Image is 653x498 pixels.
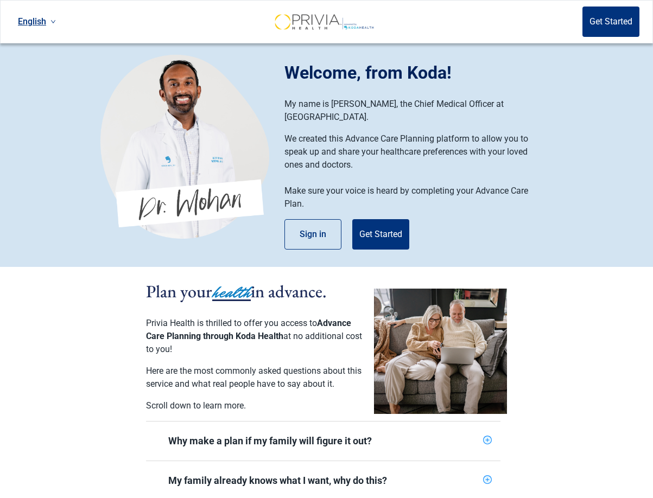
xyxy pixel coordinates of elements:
[483,436,492,444] span: plus-circle
[284,60,553,86] div: Welcome, from Koda!
[266,13,377,30] img: Koda Health
[284,219,341,250] button: Sign in
[251,280,327,303] span: in advance.
[284,184,542,210] p: Make sure your voice is heard by completing your Advance Care Plan.
[284,132,542,171] p: We created this Advance Care Planning platform to allow you to speak up and share your healthcare...
[483,475,492,484] span: plus-circle
[14,12,60,30] a: Current language: English
[146,280,212,303] span: Plan your
[50,19,56,24] span: down
[146,399,363,412] p: Scroll down to learn more.
[212,280,251,304] span: health
[146,318,317,328] span: Privia Health is thrilled to offer you access to
[374,289,507,414] img: planSectionCouple-CV0a0q8G.png
[168,435,479,448] div: Why make a plan if my family will figure it out?
[582,7,639,37] button: Get Started
[168,474,479,487] div: My family already knows what I want, why do this?
[284,98,542,124] p: My name is [PERSON_NAME], the Chief Medical Officer at [GEOGRAPHIC_DATA].
[352,219,409,250] button: Get Started
[146,365,363,391] p: Here are the most commonly asked questions about this service and what real people have to say ab...
[146,422,500,461] div: Why make a plan if my family will figure it out?
[100,54,269,239] img: Koda Health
